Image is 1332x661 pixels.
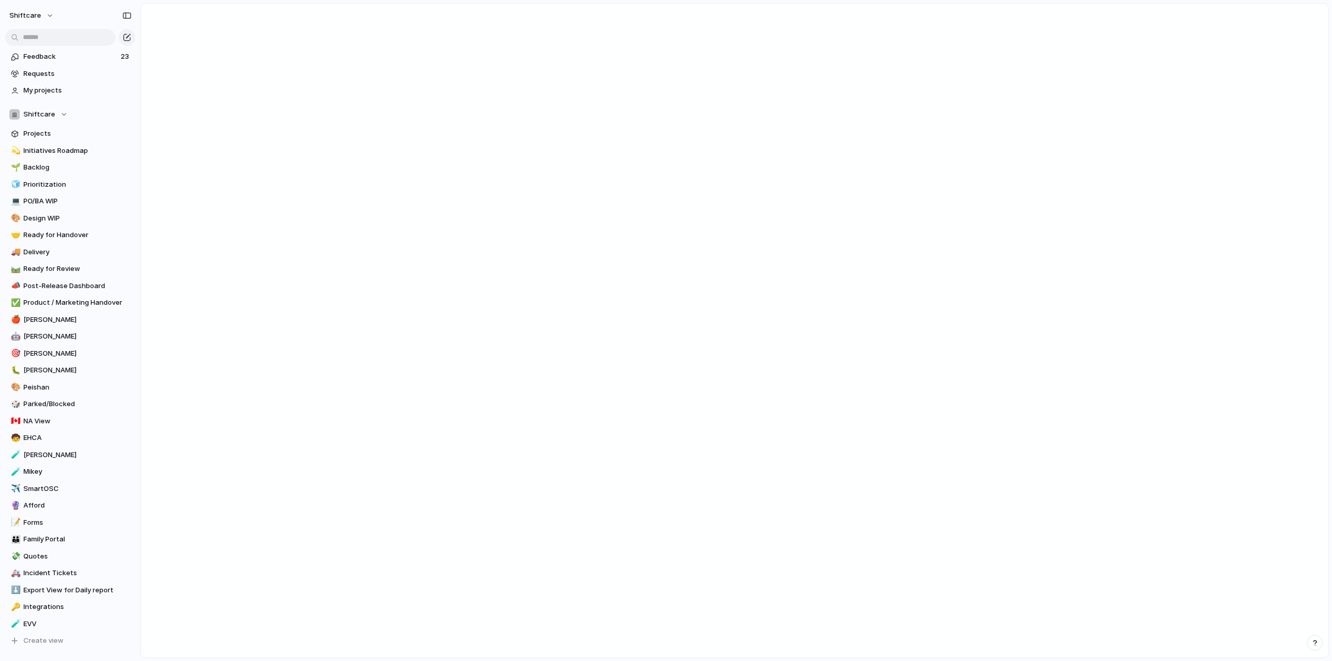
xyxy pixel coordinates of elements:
[9,162,20,173] button: 🌱
[9,466,20,477] button: 🧪
[9,247,20,257] button: 🚚
[11,449,18,461] div: 🧪
[11,618,18,630] div: 🧪
[5,7,59,24] button: shiftcare
[11,567,18,579] div: 🚑
[23,551,132,562] span: Quotes
[5,244,135,260] a: 🚚Delivery
[23,85,132,96] span: My projects
[5,498,135,513] div: 🔮Afford
[11,516,18,528] div: 📝
[11,601,18,613] div: 🔑
[5,346,135,361] div: 🎯[PERSON_NAME]
[5,532,135,547] a: 👪Family Portal
[5,481,135,497] a: ✈️SmartOSC
[5,143,135,159] div: 💫Initiatives Roadmap
[5,83,135,98] a: My projects
[23,128,132,139] span: Projects
[23,382,132,393] span: Peishan
[9,10,41,21] span: shiftcare
[9,500,20,511] button: 🔮
[23,484,132,494] span: SmartOSC
[9,297,20,308] button: ✅
[23,297,132,308] span: Product / Marketing Handover
[11,196,18,208] div: 💻
[11,246,18,258] div: 🚚
[11,347,18,359] div: 🎯
[9,196,20,206] button: 💻
[23,365,132,375] span: [PERSON_NAME]
[5,160,135,175] div: 🌱Backlog
[23,69,132,79] span: Requests
[23,500,132,511] span: Afford
[9,315,20,325] button: 🍎
[23,162,132,173] span: Backlog
[5,582,135,598] a: ⬇️Export View for Daily report
[23,331,132,342] span: [PERSON_NAME]
[5,380,135,395] a: 🎨Peishan
[23,230,132,240] span: Ready for Handover
[11,584,18,596] div: ⬇️
[23,109,55,120] span: Shiftcare
[5,295,135,310] a: ✅Product / Marketing Handover
[9,230,20,240] button: 🤝
[5,278,135,294] a: 📣Post-Release Dashboard
[121,51,131,62] span: 23
[23,196,132,206] span: PO/BA WIP
[9,213,20,224] button: 🎨
[9,619,20,629] button: 🧪
[5,107,135,122] button: Shiftcare
[5,549,135,564] div: 💸Quotes
[9,331,20,342] button: 🤖
[23,416,132,426] span: NA View
[9,365,20,375] button: 🐛
[5,126,135,141] a: Projects
[5,599,135,615] div: 🔑Integrations
[11,297,18,309] div: ✅
[11,162,18,174] div: 🌱
[5,396,135,412] a: 🎲Parked/Blocked
[23,264,132,274] span: Ready for Review
[9,433,20,443] button: 🧒
[5,565,135,581] a: 🚑Incident Tickets
[5,413,135,429] a: 🇨🇦NA View
[23,179,132,190] span: Prioritization
[23,466,132,477] span: Mikey
[23,399,132,409] span: Parked/Blocked
[11,381,18,393] div: 🎨
[5,515,135,530] a: 📝Forms
[23,534,132,545] span: Family Portal
[11,500,18,512] div: 🔮
[9,568,20,578] button: 🚑
[11,263,18,275] div: 🛤️
[9,416,20,426] button: 🇨🇦
[5,66,135,82] a: Requests
[9,281,20,291] button: 📣
[11,415,18,427] div: 🇨🇦
[11,398,18,410] div: 🎲
[5,227,135,243] div: 🤝Ready for Handover
[23,281,132,291] span: Post-Release Dashboard
[11,212,18,224] div: 🎨
[5,430,135,446] a: 🧒EHCA
[11,229,18,241] div: 🤝
[5,193,135,209] a: 💻PO/BA WIP
[5,177,135,192] a: 🧊Prioritization
[11,365,18,377] div: 🐛
[23,450,132,460] span: [PERSON_NAME]
[11,432,18,444] div: 🧒
[11,178,18,190] div: 🧊
[9,146,20,156] button: 💫
[5,464,135,479] div: 🧪Mikey
[5,616,135,632] a: 🧪EVV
